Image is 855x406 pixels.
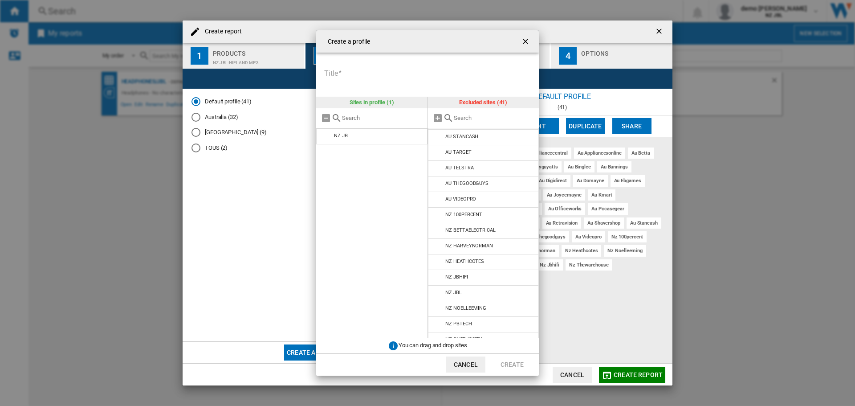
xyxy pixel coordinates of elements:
div: NZ SMITHSCITY [445,336,482,342]
div: NZ 100PERCENT [445,212,482,217]
div: NZ BETTAELECTRICAL [445,227,495,233]
span: You can drag and drop sites [399,342,467,349]
h4: Create a profile [323,37,370,46]
ng-md-icon: getI18NText('BUTTONS.CLOSE_DIALOG') [521,37,532,48]
div: NZ PBTECH [445,321,472,327]
div: AU VIDEOPRO [445,196,476,202]
div: AU STANCASH [445,134,478,139]
button: Cancel [446,357,485,373]
button: getI18NText('BUTTONS.CLOSE_DIALOG') [517,33,535,50]
div: NZ JBL [445,290,461,295]
div: NZ JBL [334,133,350,139]
md-icon: Remove all [321,113,331,123]
div: NZ NOELLEEMING [445,305,486,311]
div: NZ JBHIFI [445,274,468,280]
div: AU THEGOODGUYS [445,180,489,186]
div: AU TARGET [445,149,471,155]
div: Sites in profile (1) [316,97,427,108]
md-icon: Add all [432,113,443,123]
input: Search [454,115,535,121]
button: Create [493,357,532,373]
div: NZ HEATHCOTES [445,258,484,264]
div: Excluded sites (41) [428,97,539,108]
div: NZ HARVEYNORMAN [445,243,493,249]
md-dialog: Create a ... [316,30,539,375]
div: AU TELSTRA [445,165,473,171]
input: Search [342,115,423,121]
